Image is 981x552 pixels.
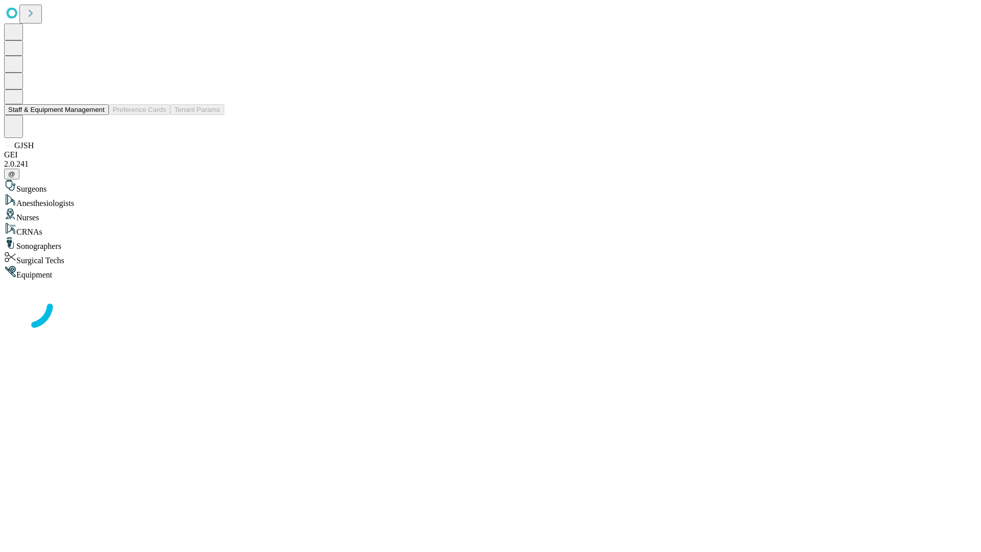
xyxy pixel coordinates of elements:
[14,141,34,150] span: GJSH
[4,169,19,179] button: @
[4,222,977,237] div: CRNAs
[4,159,977,169] div: 2.0.241
[4,150,977,159] div: GEI
[4,251,977,265] div: Surgical Techs
[109,104,170,115] button: Preference Cards
[4,208,977,222] div: Nurses
[4,104,109,115] button: Staff & Equipment Management
[4,194,977,208] div: Anesthesiologists
[8,170,15,178] span: @
[170,104,224,115] button: Tenant Params
[4,237,977,251] div: Sonographers
[4,265,977,280] div: Equipment
[4,179,977,194] div: Surgeons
